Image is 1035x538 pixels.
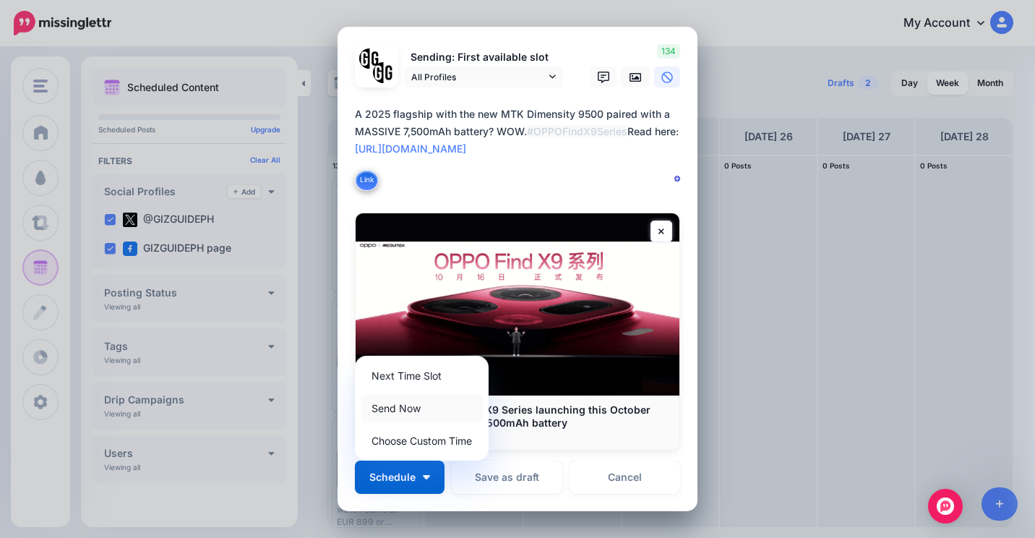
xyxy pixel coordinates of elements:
[570,461,680,494] a: Cancel
[355,356,489,461] div: Schedule
[411,69,546,85] span: All Profiles
[355,106,687,158] div: A 2025 flagship with the new MTK Dimensity 9500 paired with a MASSIVE 7,500mAh battery? WOW. Read...
[404,49,563,66] p: Sending: First available slot
[369,472,416,482] span: Schedule
[361,394,483,422] a: Send Now
[370,430,665,443] p: [DOMAIN_NAME]
[361,427,483,455] a: Choose Custom Time
[928,489,963,524] div: Open Intercom Messenger
[355,106,687,192] textarea: To enrich screen reader interactions, please activate Accessibility in Grammarly extension settings
[423,475,430,479] img: arrow-down-white.png
[361,362,483,390] a: Next Time Slot
[452,461,562,494] button: Save as draft
[404,67,563,87] a: All Profiles
[356,213,679,396] img: Confirmed: OPPO Find X9 Series launching this October with Dimensity 9500, 7,500mAh battery
[355,461,445,494] button: Schedule
[657,44,680,59] span: 134
[370,403,650,429] b: Confirmed: OPPO Find X9 Series launching this October with Dimensity 9500, 7,500mAh battery
[373,62,394,83] img: JT5sWCfR-79925.png
[359,48,380,69] img: 353459792_649996473822713_4483302954317148903_n-bsa138318.png
[355,169,379,191] button: Link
